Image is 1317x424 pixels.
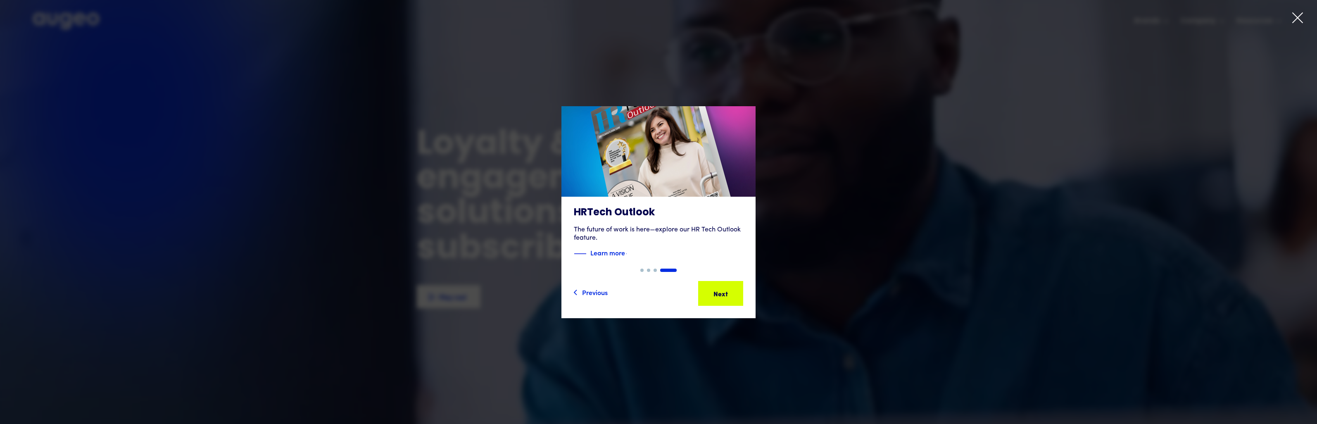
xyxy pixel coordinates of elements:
img: Blue text arrow [626,249,638,259]
a: Next [698,281,743,306]
img: Blue decorative line [574,249,586,259]
div: Previous [582,287,608,297]
div: The future of work is here—explore our HR Tech Outlook feature. [574,226,743,242]
div: Show slide 2 of 4 [647,269,650,272]
h3: HRTech Outlook [574,207,743,219]
div: Show slide 4 of 4 [660,269,677,272]
a: HRTech OutlookThe future of work is here—explore our HR Tech Outlook feature.Blue decorative line... [561,106,756,269]
div: Show slide 1 of 4 [640,269,644,272]
strong: Learn more [590,248,625,257]
div: Show slide 3 of 4 [654,269,657,272]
